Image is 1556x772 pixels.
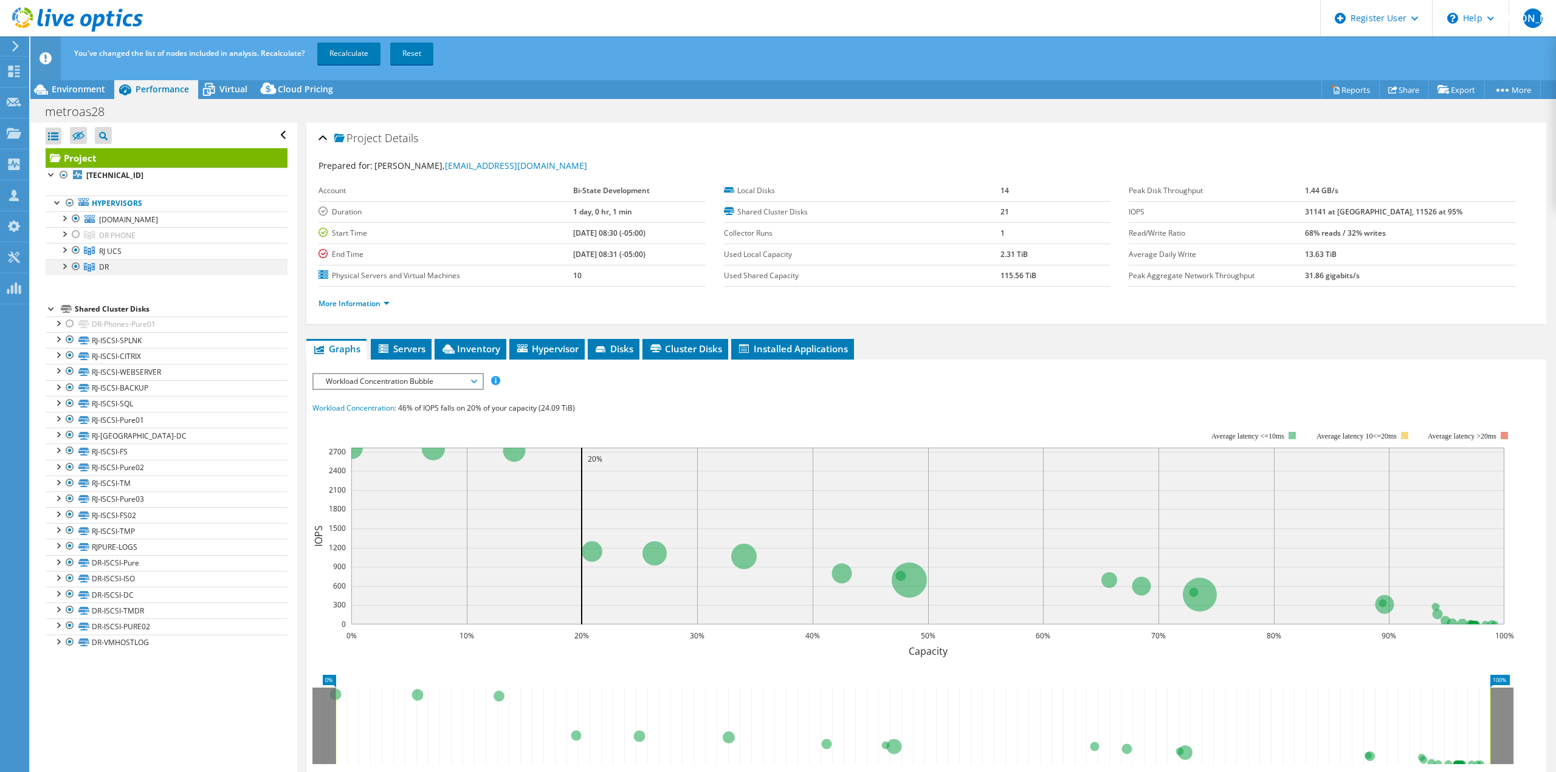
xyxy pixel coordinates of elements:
[1382,630,1396,641] text: 90%
[1447,13,1458,24] svg: \n
[1305,270,1360,281] b: 31.86 gigabits/s
[46,507,287,523] a: RJ-ISCSI-FS02
[318,160,373,171] label: Prepared for:
[46,396,287,412] a: RJ-ISCSI-SQL
[724,206,1000,218] label: Shared Cluster Disks
[46,148,287,168] a: Project
[737,343,848,355] span: Installed Applications
[318,185,573,197] label: Account
[573,185,650,196] b: Bi-State Development
[724,185,1000,197] label: Local Disks
[318,270,573,282] label: Physical Servers and Virtual Machines
[46,460,287,476] a: RJ-ISCSI-Pure02
[46,523,287,539] a: RJ-ISCSI-TMP
[99,214,158,225] span: [DOMAIN_NAME]
[724,248,1000,261] label: Used Local Capacity
[1523,9,1543,28] span: [PERSON_NAME]
[1000,228,1005,238] b: 1
[1428,80,1485,99] a: Export
[46,227,287,243] a: DR PHONE
[136,83,189,95] span: Performance
[74,48,305,58] span: You've changed the list of nodes included in analysis. Recalculate?
[40,105,123,118] h1: metroas28
[1211,432,1284,440] tspan: Average latency <=10ms
[46,618,287,634] a: DR-ISCSI-PURE02
[312,403,396,413] span: Workload Concentration:
[329,523,346,533] text: 1500
[219,83,247,95] span: Virtual
[46,443,287,459] a: RJ-ISCSI-FS
[46,491,287,507] a: RJ-ISCSI-Pure03
[329,542,346,553] text: 1200
[46,168,287,183] a: [TECHNICAL_ID]
[312,525,325,547] text: IOPS
[318,227,573,239] label: Start Time
[1000,270,1036,281] b: 115.56 TiB
[445,160,587,171] a: [EMAIL_ADDRESS][DOMAIN_NAME]
[1036,630,1050,641] text: 60%
[1129,185,1305,197] label: Peak Disk Throughput
[46,428,287,443] a: RJ-[GEOGRAPHIC_DATA]-DC
[46,348,287,364] a: RJ-ISCSI-CITRIX
[573,228,645,238] b: [DATE] 08:30 (-05:00)
[1129,227,1305,239] label: Read/Write Ratio
[46,539,287,555] a: RJPURE-LOGS
[724,227,1000,239] label: Collector Runs
[46,476,287,491] a: RJ-ISCSI-TM
[333,581,346,591] text: 600
[318,298,390,309] a: More Information
[690,630,704,641] text: 30%
[329,485,346,495] text: 2100
[52,83,105,95] span: Environment
[1129,270,1305,282] label: Peak Aggregate Network Throughput
[318,248,573,261] label: End Time
[649,343,722,355] span: Cluster Disks
[46,412,287,428] a: RJ-ISCSI-Pure01
[1267,630,1281,641] text: 80%
[46,571,287,587] a: DR-ISCSI-ISO
[99,262,109,272] span: DR
[1151,630,1166,641] text: 70%
[317,43,380,64] a: Recalculate
[724,270,1000,282] label: Used Shared Capacity
[573,207,632,217] b: 1 day, 0 hr, 1 min
[385,131,418,145] span: Details
[909,644,948,658] text: Capacity
[46,364,287,380] a: RJ-ISCSI-WEBSERVER
[594,343,633,355] span: Disks
[46,259,287,275] a: DR
[46,603,287,618] a: DR-ISCSI-TMDR
[1129,248,1305,261] label: Average Daily Write
[398,403,575,413] span: 46% of IOPS falls on 20% of your capacity (24.09 TiB)
[1305,185,1338,196] b: 1.44 GB/s
[329,465,346,476] text: 2400
[329,446,346,457] text: 2700
[318,206,573,218] label: Duration
[588,454,602,464] text: 20%
[46,555,287,571] a: DR-ISCSI-Pure
[46,587,287,603] a: DR-ISCSI-DC
[1484,80,1541,99] a: More
[1000,249,1028,259] b: 2.31 TiB
[333,561,346,572] text: 900
[333,599,346,610] text: 300
[1305,228,1386,238] b: 68% reads / 32% writes
[46,380,287,396] a: RJ-ISCSI-BACKUP
[86,170,143,180] b: [TECHNICAL_ID]
[75,302,287,316] div: Shared Cluster Disks
[278,83,333,95] span: Cloud Pricing
[574,630,589,641] text: 20%
[1495,630,1514,641] text: 100%
[377,343,425,355] span: Servers
[805,630,820,641] text: 40%
[329,504,346,514] text: 1800
[573,270,582,281] b: 10
[1000,207,1009,217] b: 21
[1000,185,1009,196] b: 14
[99,246,122,256] span: RJ UCS
[573,249,645,259] b: [DATE] 08:31 (-05:00)
[441,343,500,355] span: Inventory
[1379,80,1429,99] a: Share
[921,630,935,641] text: 50%
[320,374,476,389] span: Workload Concentration Bubble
